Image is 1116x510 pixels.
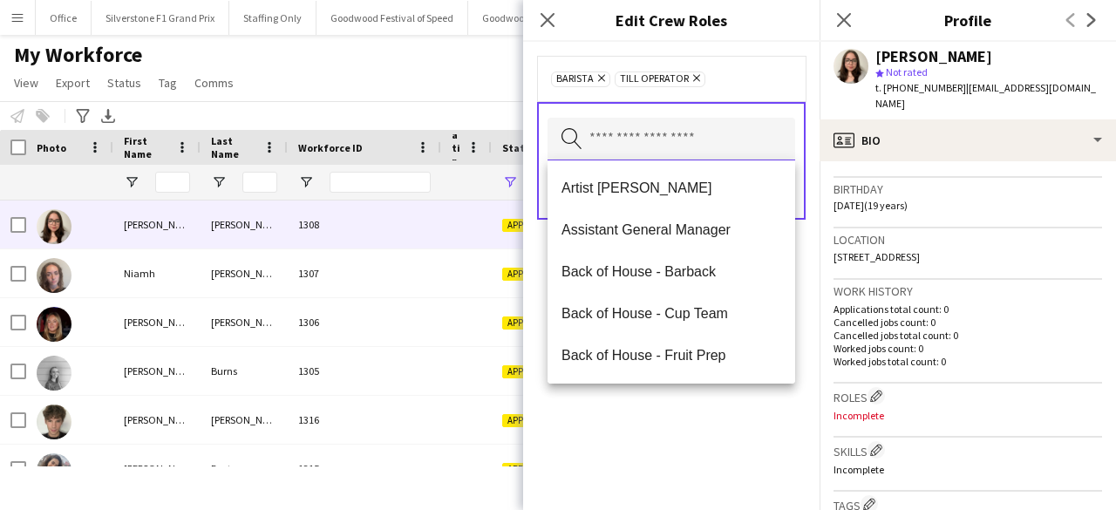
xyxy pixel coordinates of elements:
[834,463,1102,476] p: Incomplete
[100,71,148,94] a: Status
[834,283,1102,299] h3: Work history
[113,249,201,297] div: Niamh
[834,181,1102,197] h3: Birthday
[159,75,177,91] span: Tag
[452,115,460,180] span: Rating
[229,1,316,35] button: Staffing Only
[211,134,256,160] span: Last Name
[834,199,908,212] span: [DATE] (19 years)
[502,414,556,427] span: Applicant
[886,65,928,78] span: Not rated
[124,134,169,160] span: First Name
[834,409,1102,422] p: Incomplete
[14,42,142,68] span: My Workforce
[37,258,71,293] img: Niamh Winmill
[834,148,937,161] span: [DEMOGRAPHIC_DATA]
[561,347,781,364] span: Back of House - Fruit Prep
[36,1,92,35] button: Office
[56,75,90,91] span: Export
[502,463,556,476] span: Applicant
[834,387,1102,405] h3: Roles
[561,221,781,238] span: Assistant General Manager
[288,249,441,297] div: 1307
[834,232,1102,248] h3: Location
[834,303,1102,316] p: Applications total count: 0
[502,219,556,232] span: Applicant
[298,141,363,154] span: Workforce ID
[201,249,288,297] div: [PERSON_NAME]
[834,250,920,263] span: [STREET_ADDRESS]
[556,72,594,86] span: Barista
[211,174,227,190] button: Open Filter Menu
[37,405,71,439] img: Alexander Burch
[37,209,71,244] img: Kaitlyn Gasper
[502,316,556,330] span: Applicant
[502,174,518,190] button: Open Filter Menu
[72,105,93,126] app-action-btn: Advanced filters
[288,347,441,395] div: 1305
[561,263,781,280] span: Back of House - Barback
[107,75,141,91] span: Status
[834,316,1102,329] p: Cancelled jobs count: 0
[288,201,441,248] div: 1308
[113,347,201,395] div: [PERSON_NAME]
[7,71,45,94] a: View
[37,141,66,154] span: Photo
[201,201,288,248] div: [PERSON_NAME]
[113,396,201,444] div: [PERSON_NAME]
[113,201,201,248] div: [PERSON_NAME]
[155,172,190,193] input: First Name Filter Input
[298,174,314,190] button: Open Filter Menu
[242,172,277,193] input: Last Name Filter Input
[201,396,288,444] div: [PERSON_NAME]
[92,1,229,35] button: Silverstone F1 Grand Prix
[194,75,234,91] span: Comms
[187,71,241,94] a: Comms
[502,141,536,154] span: Status
[502,365,556,378] span: Applicant
[288,396,441,444] div: 1316
[316,1,468,35] button: Goodwood Festival of Speed
[502,268,556,281] span: Applicant
[834,355,1102,368] p: Worked jobs total count: 0
[98,105,119,126] app-action-btn: Export XLSX
[201,298,288,346] div: [PERSON_NAME]
[288,445,441,493] div: 1315
[820,119,1116,161] div: Bio
[468,1,579,35] button: Goodwood Revival
[834,342,1102,355] p: Worked jobs count: 0
[875,49,992,65] div: [PERSON_NAME]
[820,9,1116,31] h3: Profile
[561,305,781,322] span: Back of House - Cup Team
[201,445,288,493] div: Bastos
[875,81,966,94] span: t. [PHONE_NUMBER]
[37,453,71,488] img: Barbara Bastos
[37,307,71,342] img: Rebecca Oliver
[14,75,38,91] span: View
[875,81,1096,110] span: | [EMAIL_ADDRESS][DOMAIN_NAME]
[113,445,201,493] div: [PERSON_NAME]
[288,298,441,346] div: 1306
[37,356,71,391] img: Sarah Burns
[124,174,139,190] button: Open Filter Menu
[834,329,1102,342] p: Cancelled jobs total count: 0
[330,172,431,193] input: Workforce ID Filter Input
[834,441,1102,459] h3: Skills
[152,71,184,94] a: Tag
[561,180,781,196] span: Artist [PERSON_NAME]
[49,71,97,94] a: Export
[620,72,689,86] span: Till Operator
[523,9,820,31] h3: Edit Crew Roles
[201,347,288,395] div: Burns
[113,298,201,346] div: [PERSON_NAME]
